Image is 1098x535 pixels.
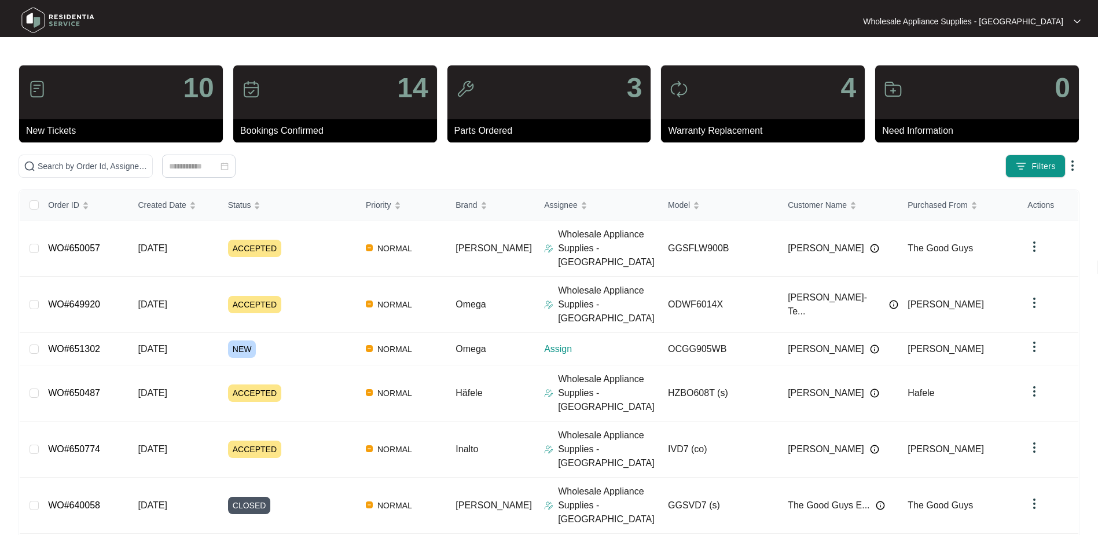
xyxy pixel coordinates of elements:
img: Assigner Icon [544,501,553,510]
span: NORMAL [373,442,417,456]
img: Info icon [870,345,879,354]
span: [PERSON_NAME] [788,386,864,400]
img: Info icon [889,300,898,309]
p: Assign [544,342,659,356]
span: [PERSON_NAME] [456,500,532,510]
img: dropdown arrow [1027,384,1041,398]
span: Created Date [138,199,186,211]
td: IVD7 (co) [659,422,778,478]
span: Status [228,199,251,211]
p: 14 [397,74,428,102]
img: icon [456,80,475,98]
span: Omega [456,299,486,309]
th: Brand [446,190,535,221]
img: Info icon [870,389,879,398]
th: Created Date [128,190,218,221]
span: Brand [456,199,477,211]
p: Wholesale Appliance Supplies - [GEOGRAPHIC_DATA] [558,228,659,269]
img: search-icon [24,160,35,172]
th: Priority [357,190,446,221]
img: Info icon [876,501,885,510]
p: 0 [1055,74,1070,102]
img: dropdown arrow [1074,19,1081,24]
p: Warranty Replacement [668,124,865,138]
span: [DATE] [138,299,167,309]
img: Vercel Logo [366,244,373,251]
p: Wholesale Appliance Supplies - [GEOGRAPHIC_DATA] [558,428,659,470]
p: Wholesale Appliance Supplies - [GEOGRAPHIC_DATA] [558,485,659,526]
td: GGSFLW900B [659,221,778,277]
p: Bookings Confirmed [240,124,437,138]
th: Assignee [535,190,659,221]
span: Inalto [456,444,478,454]
img: Assigner Icon [544,389,553,398]
img: Assigner Icon [544,244,553,253]
p: Parts Ordered [454,124,651,138]
a: WO#649920 [48,299,100,309]
span: [DATE] [138,388,167,398]
span: Filters [1031,160,1056,173]
span: ACCEPTED [228,441,281,458]
span: Customer Name [788,199,847,211]
img: Assigner Icon [544,300,553,309]
td: GGSVD7 (s) [659,478,778,534]
span: NORMAL [373,386,417,400]
img: Info icon [870,445,879,454]
span: [DATE] [138,243,167,253]
span: Omega [456,344,486,354]
span: The Good Guys [908,500,973,510]
span: [PERSON_NAME] [908,299,984,309]
img: Vercel Logo [366,389,373,396]
p: New Tickets [26,124,223,138]
p: Wholesale Appliance Supplies - [GEOGRAPHIC_DATA] [558,284,659,325]
img: Vercel Logo [366,445,373,452]
th: Purchased From [898,190,1018,221]
span: NORMAL [373,342,417,356]
button: filter iconFilters [1005,155,1066,178]
a: WO#640058 [48,500,100,510]
p: 10 [183,74,214,102]
th: Actions [1018,190,1078,221]
span: Model [668,199,690,211]
span: [PERSON_NAME]- Te... [788,291,883,318]
th: Customer Name [778,190,898,221]
a: WO#651302 [48,344,100,354]
td: OCGG905WB [659,333,778,365]
span: NORMAL [373,241,417,255]
p: Need Information [882,124,1079,138]
img: residentia service logo [17,3,98,38]
p: Wholesale Appliance Supplies - [GEOGRAPHIC_DATA] [558,372,659,414]
img: dropdown arrow [1066,159,1079,173]
img: dropdown arrow [1027,441,1041,455]
img: Vercel Logo [366,501,373,508]
img: icon [884,80,902,98]
th: Status [219,190,357,221]
p: 4 [840,74,856,102]
span: [DATE] [138,500,167,510]
img: icon [670,80,688,98]
span: NORMAL [373,499,417,512]
span: [DATE] [138,444,167,454]
a: WO#650487 [48,388,100,398]
td: HZBO608T (s) [659,365,778,422]
img: filter icon [1015,160,1027,172]
span: CLOSED [228,497,271,514]
span: [PERSON_NAME] [908,444,984,454]
img: Vercel Logo [366,301,373,307]
span: Hafele [908,388,934,398]
img: dropdown arrow [1027,240,1041,254]
img: dropdown arrow [1027,340,1041,354]
span: The Good Guys [908,243,973,253]
span: The Good Guys E... [788,499,869,512]
img: dropdown arrow [1027,296,1041,310]
span: [DATE] [138,344,167,354]
td: ODWF6014X [659,277,778,333]
span: Order ID [48,199,79,211]
input: Search by Order Id, Assignee Name, Customer Name, Brand and Model [38,160,148,173]
p: 3 [627,74,642,102]
th: Order ID [39,190,128,221]
a: WO#650057 [48,243,100,253]
img: Info icon [870,244,879,253]
span: ACCEPTED [228,296,281,313]
img: dropdown arrow [1027,497,1041,511]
